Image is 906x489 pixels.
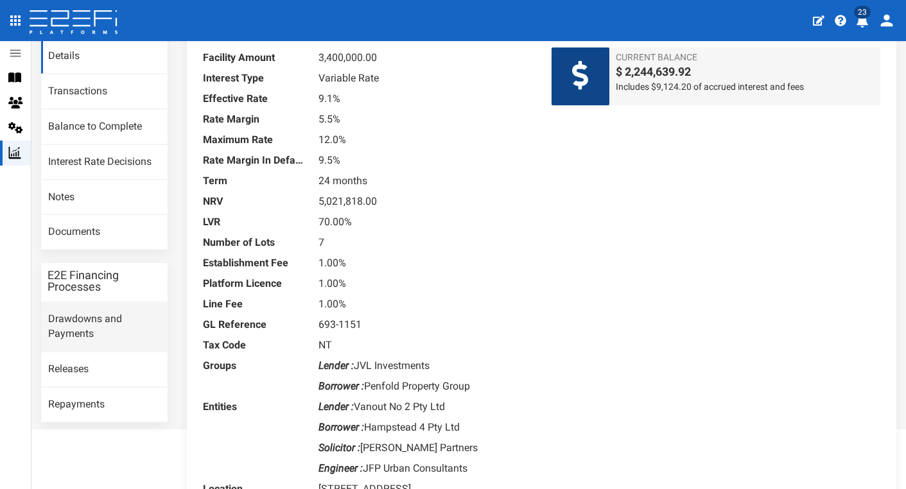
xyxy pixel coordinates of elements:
[203,294,306,314] dt: Line Fee
[318,380,364,392] i: Borrower :
[203,335,306,356] dt: Tax Code
[41,180,168,215] a: Notes
[41,74,168,109] a: Transactions
[318,397,532,417] dd: Vanout No 2 Pty Ltd
[318,212,532,232] dd: 70.00%
[318,273,532,294] dd: 1.00%
[203,253,306,273] dt: Establishment Fee
[318,68,532,89] dd: Variable Rate
[203,212,306,232] dt: LVR
[616,51,875,64] span: Current Balance
[318,359,354,372] i: Lender :
[41,110,168,144] a: Balance to Complete
[48,270,161,293] h3: E2E Financing Processes
[318,294,532,314] dd: 1.00%
[318,253,532,273] dd: 1.00%
[41,302,168,352] a: Drawdowns and Payments
[318,130,532,150] dd: 12.0%
[203,191,306,212] dt: NRV
[203,314,306,335] dt: GL Reference
[318,89,532,109] dd: 9.1%
[318,171,532,191] dd: 24 months
[318,438,532,458] dd: [PERSON_NAME] Partners
[41,39,168,74] a: Details
[318,356,532,376] dd: JVL Investments
[41,388,168,422] a: Repayments
[318,109,532,130] dd: 5.5%
[318,462,363,474] i: Engineer :
[203,109,306,130] dt: Rate Margin
[203,171,306,191] dt: Term
[318,191,532,212] dd: 5,021,818.00
[318,232,532,253] dd: 7
[318,421,364,433] i: Borrower :
[318,335,532,356] dd: NT
[203,150,306,171] dt: Rate Margin In Default
[318,458,532,479] dd: JFP Urban Consultants
[41,215,168,250] a: Documents
[318,442,360,454] i: Solicitor :
[203,89,306,109] dt: Effective Rate
[203,130,306,150] dt: Maximum Rate
[318,150,532,171] dd: 9.5%
[616,64,875,80] span: $ 2,244,639.92
[203,397,306,417] dt: Entities
[41,145,168,180] a: Interest Rate Decisions
[318,400,354,413] i: Lender :
[203,68,306,89] dt: Interest Type
[616,80,875,93] span: Includes $9,124.20 of accrued interest and fees
[203,273,306,294] dt: Platform Licence
[318,314,532,335] dd: 693-1151
[203,232,306,253] dt: Number of Lots
[203,356,306,376] dt: Groups
[318,417,532,438] dd: Hampstead 4 Pty Ltd
[203,47,306,68] dt: Facility Amount
[318,47,532,68] dd: 3,400,000.00
[318,376,532,397] dd: Penfold Property Group
[41,352,168,387] a: Releases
